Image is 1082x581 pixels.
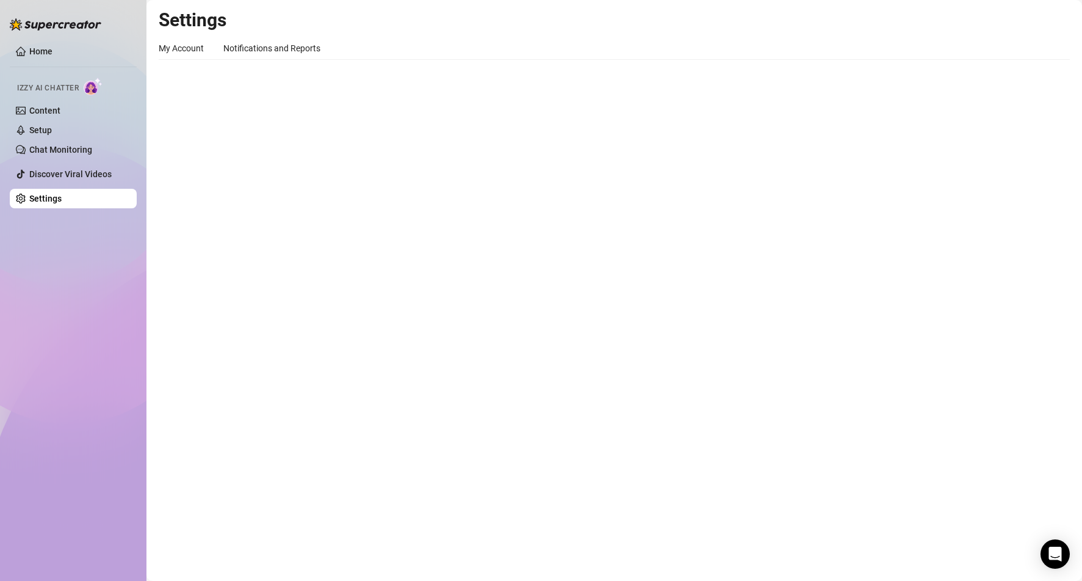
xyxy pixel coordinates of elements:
h2: Settings [159,9,1070,32]
img: AI Chatter [84,78,103,95]
img: logo-BBDzfeDw.svg [10,18,101,31]
a: Discover Viral Videos [29,169,112,179]
a: Settings [29,194,62,203]
a: Chat Monitoring [29,145,92,155]
a: Home [29,46,52,56]
div: Notifications and Reports [223,42,320,55]
div: My Account [159,42,204,55]
a: Setup [29,125,52,135]
a: Content [29,106,60,115]
div: Open Intercom Messenger [1041,539,1070,569]
span: Izzy AI Chatter [17,82,79,94]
